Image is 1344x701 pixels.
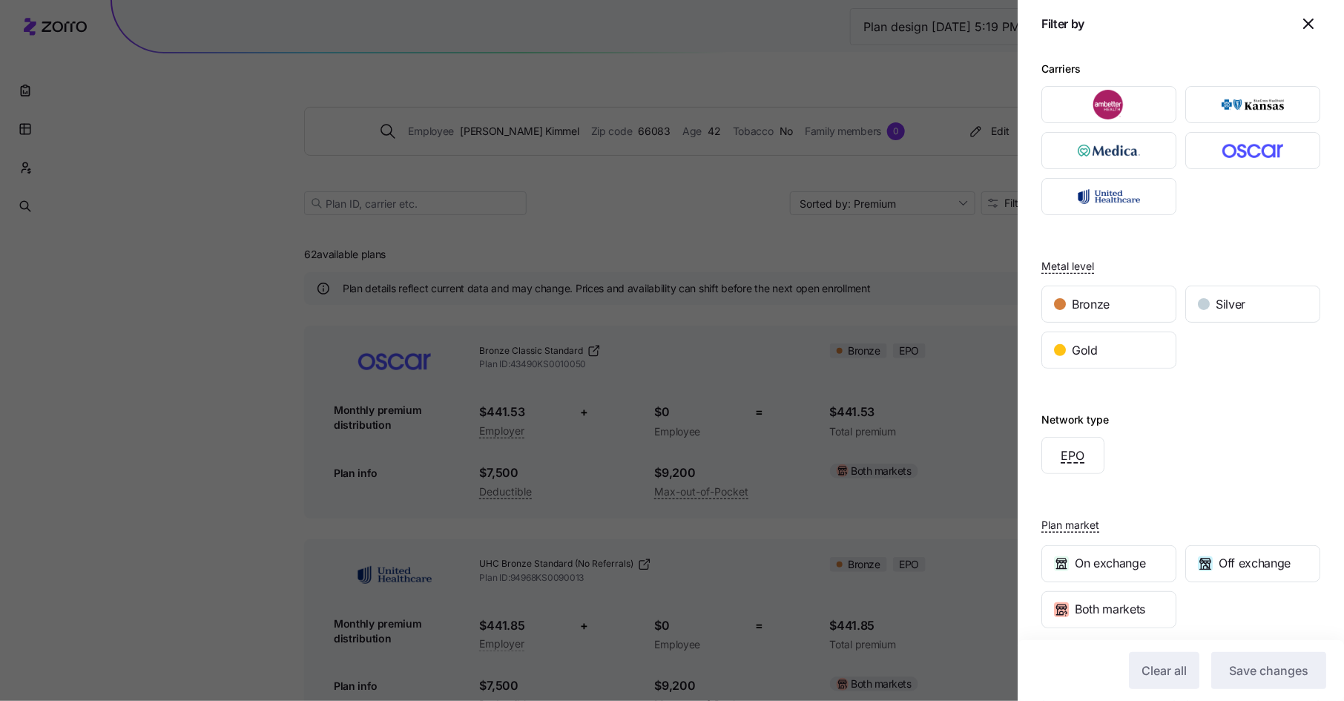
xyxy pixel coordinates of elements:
div: Carriers [1041,61,1081,77]
img: Ambetter [1055,90,1164,119]
img: Oscar [1199,136,1308,165]
div: Network type [1041,412,1109,428]
span: EPO [1061,447,1085,465]
img: Medica [1055,136,1164,165]
h1: Filter by [1041,16,1291,32]
img: BlueCross BlueShield of Kansas [1199,90,1308,119]
span: On exchange [1075,554,1145,573]
span: Silver [1216,295,1245,314]
span: Gold [1072,341,1098,360]
button: Save changes [1211,652,1326,689]
button: Clear all [1129,652,1199,689]
span: Bronze [1072,295,1110,314]
img: UnitedHealthcare [1055,182,1164,211]
span: Clear all [1142,662,1187,679]
span: Plan market [1041,518,1099,533]
span: Off exchange [1219,554,1291,573]
span: Save changes [1229,662,1308,679]
span: Metal level [1041,259,1094,274]
span: Both markets [1075,600,1145,619]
